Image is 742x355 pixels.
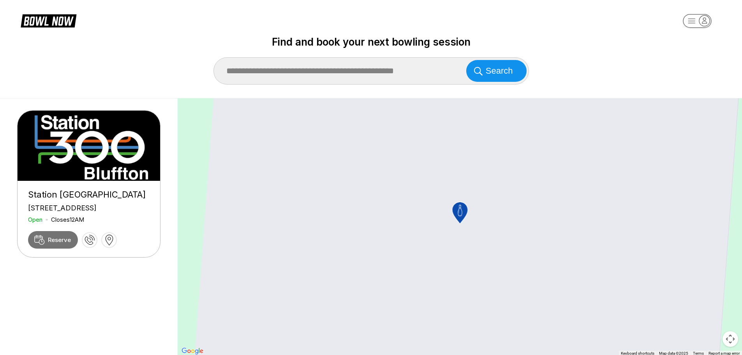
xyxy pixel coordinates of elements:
span: Search [486,66,513,76]
button: Map camera controls [723,331,738,347]
img: Station 300 Bluffton [18,111,161,181]
div: Open [28,216,42,223]
gmp-advanced-marker: Station 300 Bluffton [447,200,473,227]
a: Reserve [28,231,78,249]
span: Reserve [48,236,71,244]
button: Search [466,60,527,82]
div: [STREET_ADDRESS] [28,204,150,212]
div: Closes 12AM [51,216,84,223]
div: Station [GEOGRAPHIC_DATA] [28,189,150,200]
